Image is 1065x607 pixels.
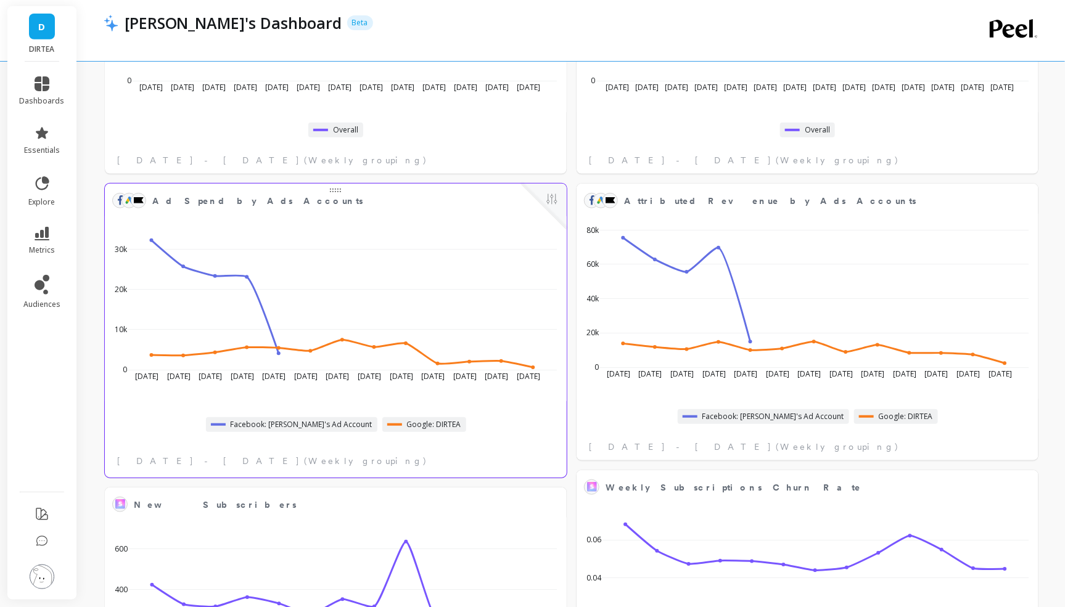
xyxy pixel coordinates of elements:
[333,125,358,135] span: Overall
[104,14,118,31] img: header icon
[407,420,461,430] span: Google: DIRTEA
[347,15,373,30] p: Beta
[152,195,363,208] span: Ad Spend by Ads Accounts
[776,154,899,166] span: (Weekly grouping)
[20,44,65,54] p: DIRTEA
[589,154,772,166] span: [DATE] - [DATE]
[134,496,520,513] span: New Subscribers
[231,420,372,430] span: Facebook: [PERSON_NAME]'s Ad Account
[606,481,861,494] span: Weekly Subscriptions Churn Rate
[304,154,427,166] span: (Weekly grouping)
[30,564,54,589] img: profile picture
[702,412,844,422] span: Facebook: [PERSON_NAME]'s Ad Account
[589,441,772,453] span: [DATE] - [DATE]
[776,441,899,453] span: (Weekly grouping)
[117,154,300,166] span: [DATE] - [DATE]
[29,245,55,255] span: metrics
[624,192,992,210] span: Attributed Revenue by Ads Accounts
[23,299,60,309] span: audiences
[304,455,427,467] span: (Weekly grouping)
[134,499,297,511] span: New Subscribers
[125,12,342,33] p: Anwar's Dashboard
[152,192,520,210] span: Ad Spend by Ads Accounts
[879,412,933,422] span: Google: DIRTEA
[805,125,830,135] span: Overall
[20,96,65,106] span: dashboards
[117,455,300,467] span: [DATE] - [DATE]
[29,197,56,207] span: explore
[624,195,916,208] span: Attributed Revenue by Ads Accounts
[39,20,46,34] span: D
[24,145,60,155] span: essentials
[606,479,992,496] span: Weekly Subscriptions Churn Rate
